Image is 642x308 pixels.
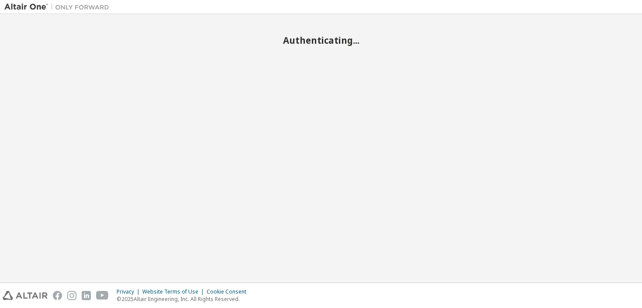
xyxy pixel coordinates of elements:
div: Website Terms of Use [142,288,207,295]
img: youtube.svg [96,291,109,300]
img: facebook.svg [53,291,62,300]
img: altair_logo.svg [3,291,48,300]
h2: Authenticating... [4,35,638,46]
img: instagram.svg [67,291,76,300]
img: Altair One [4,3,114,11]
div: Privacy [117,288,142,295]
img: linkedin.svg [82,291,91,300]
p: © 2025 Altair Engineering, Inc. All Rights Reserved. [117,295,252,303]
div: Cookie Consent [207,288,252,295]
